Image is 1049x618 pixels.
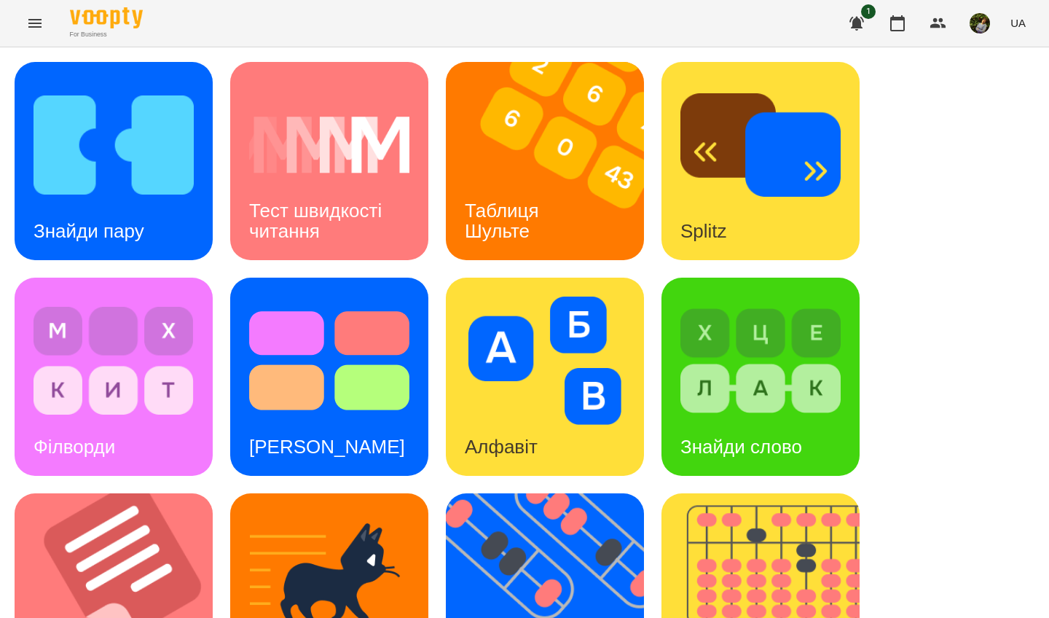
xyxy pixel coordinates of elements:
[34,436,115,458] h3: Філворди
[446,62,644,260] a: Таблиця ШультеТаблиця Шульте
[34,81,194,209] img: Знайди пару
[861,4,876,19] span: 1
[661,62,860,260] a: SplitzSplitz
[15,278,213,476] a: ФілвордиФілворди
[465,200,544,241] h3: Таблиця Шульте
[70,30,143,39] span: For Business
[970,13,990,34] img: b75e9dd987c236d6cf194ef640b45b7d.jpg
[680,220,727,242] h3: Splitz
[446,278,644,476] a: АлфавітАлфавіт
[680,297,841,425] img: Знайди слово
[230,62,428,260] a: Тест швидкості читанняТест швидкості читання
[249,436,405,458] h3: [PERSON_NAME]
[15,62,213,260] a: Знайди паруЗнайди пару
[1005,9,1032,36] button: UA
[446,62,662,260] img: Таблиця Шульте
[70,7,143,28] img: Voopty Logo
[34,220,144,242] h3: Знайди пару
[249,200,387,241] h3: Тест швидкості читання
[1010,15,1026,31] span: UA
[661,278,860,476] a: Знайди словоЗнайди слово
[465,436,538,458] h3: Алфавіт
[680,436,802,458] h3: Знайди слово
[17,6,52,41] button: Menu
[34,297,194,425] img: Філворди
[249,297,409,425] img: Тест Струпа
[680,81,841,209] img: Splitz
[230,278,428,476] a: Тест Струпа[PERSON_NAME]
[249,81,409,209] img: Тест швидкості читання
[465,297,625,425] img: Алфавіт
